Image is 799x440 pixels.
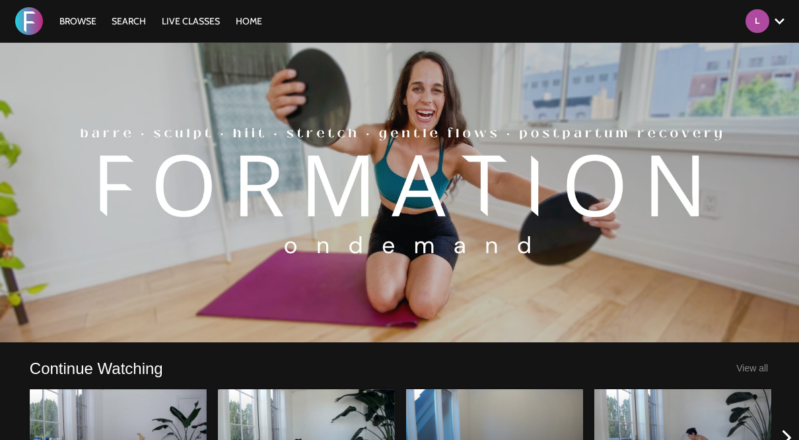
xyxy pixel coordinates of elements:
[229,15,269,27] a: HOME
[30,358,163,379] a: Continue Watching
[53,15,103,27] a: Browse
[736,363,768,373] a: View all
[15,7,43,35] img: FORMATION
[105,15,153,27] a: Search
[53,15,269,28] nav: Primary
[155,15,226,27] a: LIVE CLASSES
